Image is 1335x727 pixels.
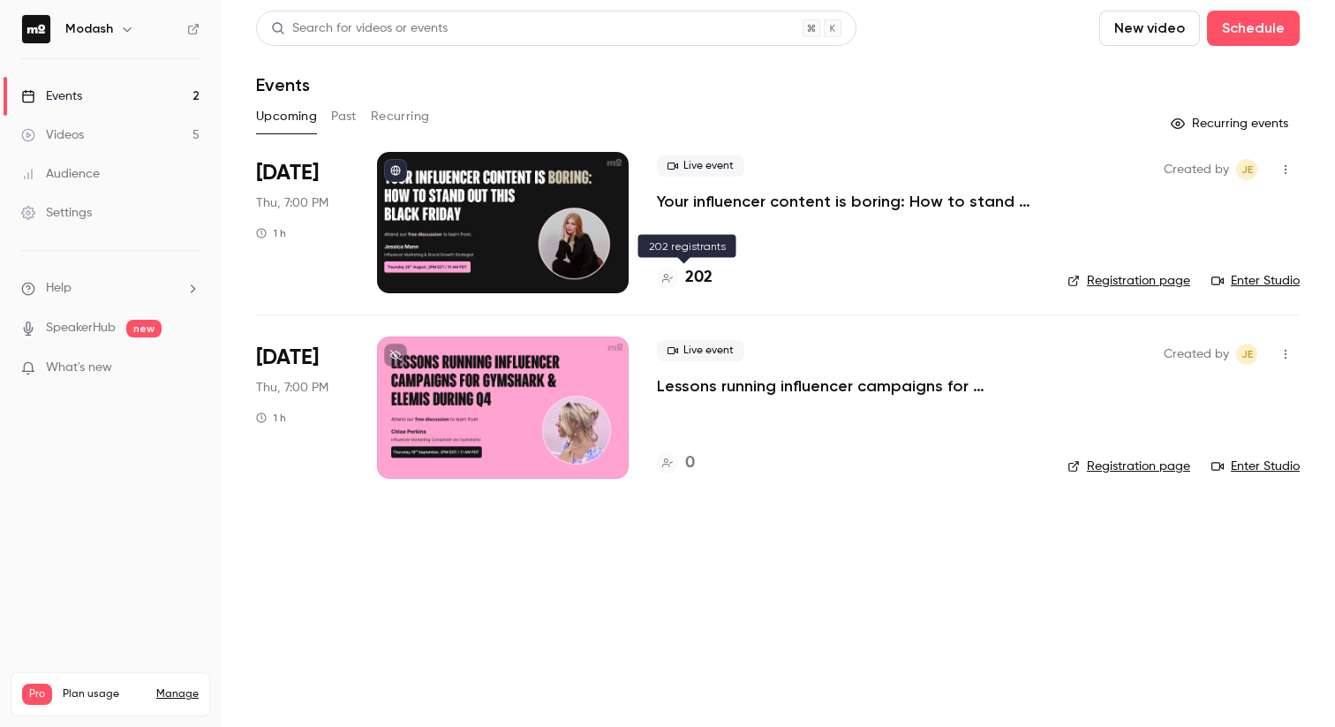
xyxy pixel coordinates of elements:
span: Plan usage [63,687,146,701]
div: Aug 28 Thu, 7:00 PM (Europe/London) [256,152,349,293]
a: Registration page [1067,458,1190,475]
a: Lessons running influencer campaigns for Gymshark & Elemis during Q4 [657,375,1039,397]
span: JE [1241,344,1253,365]
a: Registration page [1067,272,1190,290]
h4: 0 [685,451,695,475]
h1: Events [256,74,310,95]
button: Schedule [1207,11,1300,46]
span: Pro [22,684,52,705]
li: help-dropdown-opener [21,279,200,298]
h4: 202 [685,266,713,290]
a: SpeakerHub [46,319,116,337]
div: 1 h [256,411,286,425]
button: New video [1099,11,1200,46]
div: Audience [21,165,100,183]
span: new [126,320,162,337]
a: Your influencer content is boring: How to stand out this [DATE][DATE] [657,191,1039,212]
a: 0 [657,451,695,475]
a: 202 [657,266,713,290]
div: Events [21,87,82,105]
img: Modash [22,15,50,43]
a: Manage [156,687,199,701]
button: Upcoming [256,102,317,131]
button: Recurring [371,102,430,131]
button: Recurring events [1163,110,1300,138]
div: Search for videos or events [271,19,448,38]
span: [DATE] [256,159,319,187]
h6: Modash [65,20,113,38]
div: Videos [21,126,84,144]
span: [DATE] [256,344,319,372]
button: Past [331,102,357,131]
span: Created by [1164,159,1229,180]
span: Live event [657,155,744,177]
span: What's new [46,359,112,377]
span: Live event [657,340,744,361]
div: Sep 18 Thu, 7:00 PM (Europe/London) [256,337,349,478]
span: Help [46,279,72,298]
div: 1 h [256,226,286,240]
span: Thu, 7:00 PM [256,379,328,397]
span: Jack Eaton [1236,344,1257,365]
span: Jack Eaton [1236,159,1257,180]
a: Enter Studio [1211,272,1300,290]
span: Created by [1164,344,1229,365]
div: Settings [21,204,92,222]
span: JE [1241,159,1253,180]
span: Thu, 7:00 PM [256,194,328,212]
a: Enter Studio [1211,458,1300,475]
